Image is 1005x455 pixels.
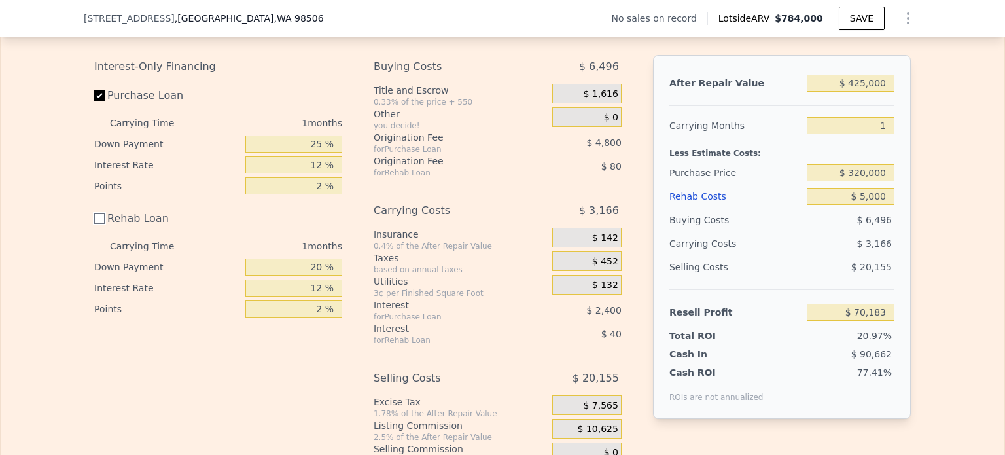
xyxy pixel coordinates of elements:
div: Carrying Costs [374,199,520,223]
span: 20.97% [857,331,892,341]
div: based on annual taxes [374,264,547,275]
div: for Purchase Loan [374,312,520,322]
span: $ 4,800 [586,137,621,148]
span: $ 20,155 [573,367,619,390]
span: $ 452 [592,256,618,268]
div: Less Estimate Costs: [669,137,894,161]
div: Cash ROI [669,366,764,379]
div: No sales on record [612,12,707,25]
div: 0.33% of the price + 550 [374,97,547,107]
span: $ 80 [601,161,622,172]
div: Down Payment [94,257,240,278]
div: Excise Tax [374,395,547,409]
div: Carrying Time [110,236,195,257]
div: for Purchase Loan [374,144,520,155]
span: $ 142 [592,232,618,244]
label: Purchase Loan [94,84,240,107]
div: Points [94,299,240,319]
span: $ 1,616 [583,88,618,100]
span: $ 10,625 [578,424,618,435]
button: Show Options [895,5,921,31]
span: $784,000 [775,13,823,24]
div: Rehab Costs [669,185,802,208]
div: Buying Costs [669,208,802,232]
div: Other [374,107,547,120]
span: $ 7,565 [583,400,618,412]
div: After Repair Value [669,71,802,95]
span: $ 132 [592,280,618,291]
input: Rehab Loan [94,213,105,224]
div: Insurance [374,228,547,241]
div: 3¢ per Finished Square Foot [374,288,547,299]
div: ROIs are not annualized [669,379,764,403]
div: 0.4% of the After Repair Value [374,241,547,251]
div: Selling Costs [669,255,802,279]
div: 2.5% of the After Repair Value [374,432,547,443]
span: $ 3,166 [579,199,619,223]
span: , [GEOGRAPHIC_DATA] [175,12,324,25]
div: Taxes [374,251,547,264]
div: Buying Costs [374,55,520,79]
span: $ 6,496 [857,215,892,225]
div: Title and Escrow [374,84,547,97]
div: Origination Fee [374,155,520,168]
div: Interest [374,299,520,312]
div: Total ROI [669,329,751,342]
div: Origination Fee [374,131,520,144]
div: Interest Rate [94,278,240,299]
span: $ 40 [601,329,622,339]
div: Interest [374,322,520,335]
div: Cash In [669,348,751,361]
button: SAVE [839,7,885,30]
div: Points [94,175,240,196]
div: Selling Costs [374,367,520,390]
div: Utilities [374,275,547,288]
span: $ 6,496 [579,55,619,79]
span: $ 0 [604,112,618,124]
label: Rehab Loan [94,207,240,230]
div: for Rehab Loan [374,335,520,346]
div: for Rehab Loan [374,168,520,178]
div: you decide! [374,120,547,131]
div: Carrying Costs [669,232,751,255]
span: Lotside ARV [718,12,775,25]
div: 1 months [200,236,342,257]
div: Interest Rate [94,155,240,175]
div: Carrying Time [110,113,195,134]
input: Purchase Loan [94,90,105,101]
span: 77.41% [857,367,892,378]
div: Down Payment [94,134,240,155]
span: , WA 98506 [273,13,323,24]
span: $ 90,662 [851,349,892,359]
span: $ 3,166 [857,238,892,249]
div: 1.78% of the After Repair Value [374,409,547,419]
div: Interest-Only Financing [94,55,342,79]
span: $ 2,400 [586,305,621,316]
div: Resell Profit [669,300,802,324]
div: Listing Commission [374,419,547,432]
div: Carrying Months [669,114,802,137]
div: Purchase Price [669,161,802,185]
div: 1 months [200,113,342,134]
span: [STREET_ADDRESS] [84,12,175,25]
span: $ 20,155 [851,262,892,272]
